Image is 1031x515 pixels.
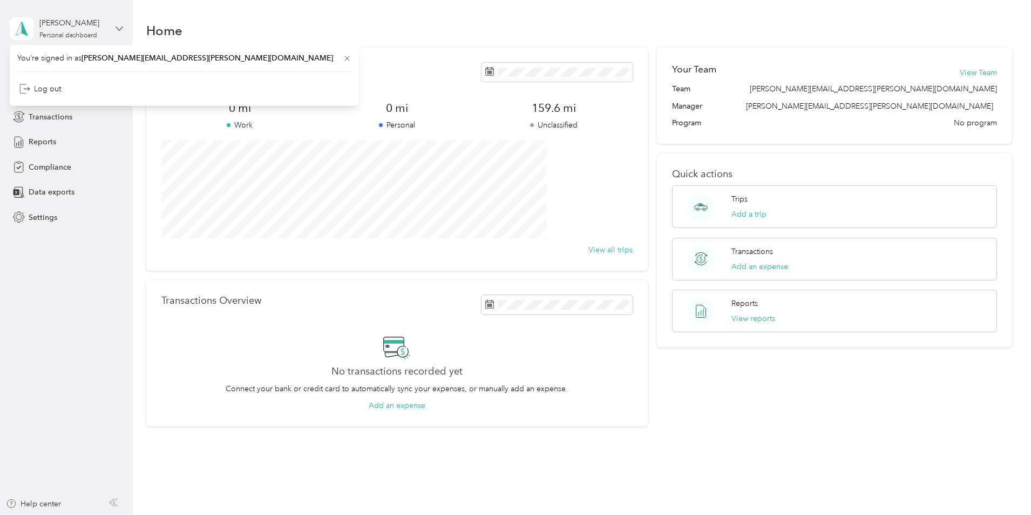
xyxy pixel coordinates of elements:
p: Transactions [731,246,773,257]
span: 0 mi [318,101,476,116]
span: Data exports [29,186,74,198]
button: View all trips [588,244,633,256]
span: [PERSON_NAME][EMAIL_ADDRESS][PERSON_NAME][DOMAIN_NAME] [82,53,333,63]
button: Add an expense [369,400,425,411]
button: View Team [960,67,997,78]
div: Log out [19,83,61,95]
span: Settings [29,212,57,223]
iframe: Everlance-gr Chat Button Frame [971,454,1031,515]
span: No program [954,117,997,129]
span: Transactions [29,111,72,123]
h1: Home [146,25,182,36]
span: Compliance [29,162,71,173]
span: 0 mi [161,101,318,116]
p: Work [161,119,318,131]
p: Connect your bank or credit card to automatically sync your expenses, or manually add an expense. [226,383,568,394]
span: Program [672,117,701,129]
span: Manager [672,101,702,112]
span: [PERSON_NAME][EMAIL_ADDRESS][PERSON_NAME][DOMAIN_NAME] [750,83,997,95]
button: Add an expense [731,261,788,272]
span: Team [672,83,690,95]
span: You’re signed in as [17,52,351,64]
span: 159.6 mi [476,101,633,116]
div: Personal dashboard [39,32,97,39]
p: Reports [731,298,758,309]
p: Quick actions [672,169,997,180]
span: [PERSON_NAME][EMAIL_ADDRESS][PERSON_NAME][DOMAIN_NAME] [746,102,993,111]
h2: Your Team [672,63,716,76]
span: Reports [29,136,56,148]
p: Unclassified [476,119,633,131]
button: Help center [6,498,61,510]
button: View reports [731,313,775,324]
div: [PERSON_NAME] [39,17,107,29]
p: Personal [318,119,476,131]
p: Trips [731,193,748,205]
p: Transactions Overview [161,295,261,306]
button: Add a trip [731,209,767,220]
h2: No transactions recorded yet [331,366,463,377]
